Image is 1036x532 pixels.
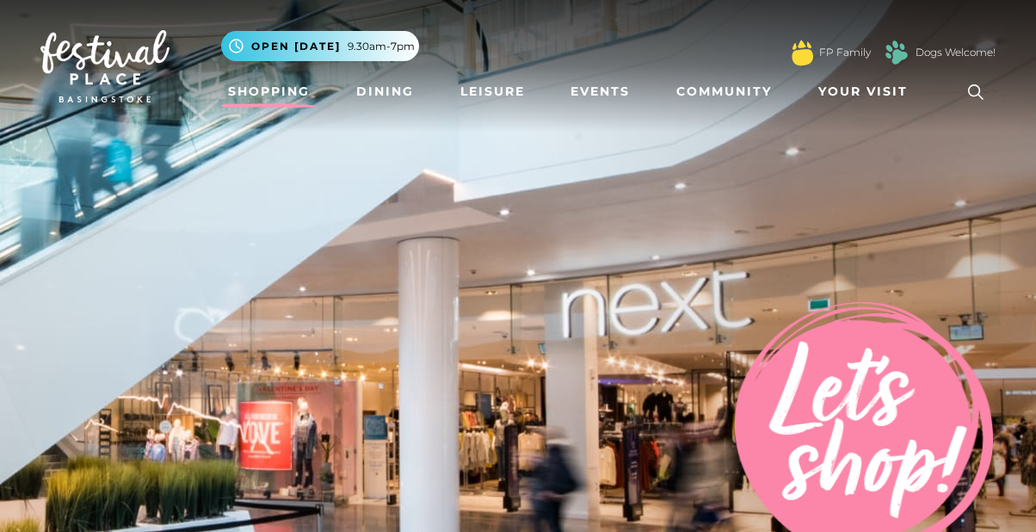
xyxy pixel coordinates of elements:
a: FP Family [819,45,871,60]
a: Leisure [453,76,532,108]
a: Your Visit [811,76,923,108]
a: Dogs Welcome! [916,45,996,60]
span: Your Visit [818,83,908,101]
button: Open [DATE] 9.30am-7pm [221,31,419,61]
a: Events [564,76,637,108]
span: Open [DATE] [251,39,341,54]
a: Shopping [221,76,317,108]
img: Festival Place Logo [40,30,170,102]
a: Community [669,76,779,108]
span: 9.30am-7pm [348,39,415,54]
a: Dining [349,76,421,108]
